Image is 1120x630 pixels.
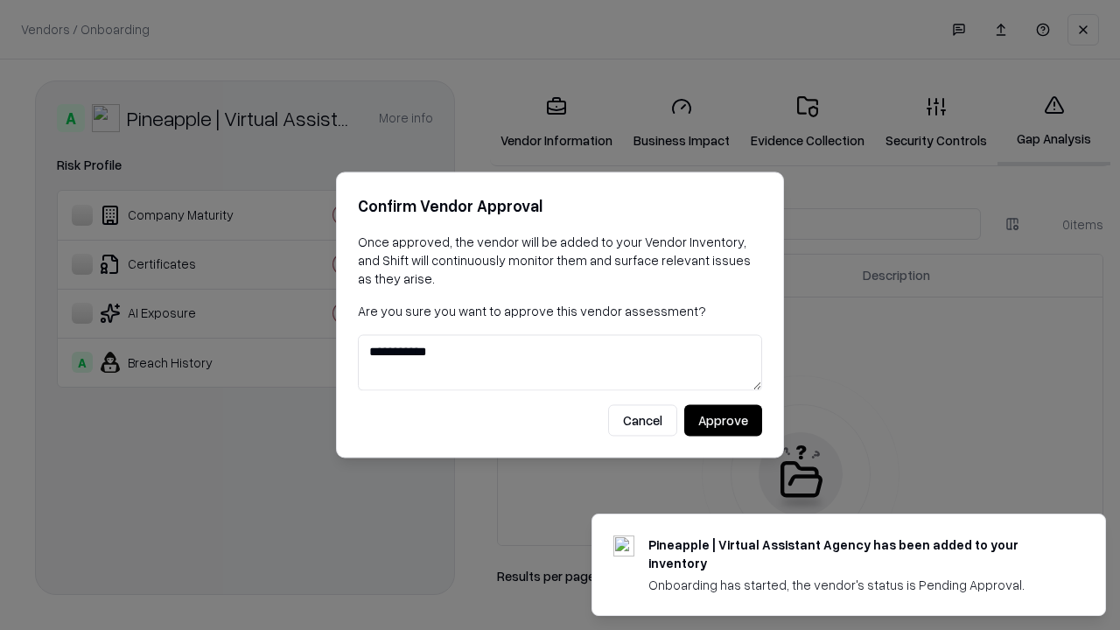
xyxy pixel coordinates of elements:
[358,193,762,219] h2: Confirm Vendor Approval
[613,535,634,556] img: trypineapple.com
[358,302,762,320] p: Are you sure you want to approve this vendor assessment?
[358,233,762,288] p: Once approved, the vendor will be added to your Vendor Inventory, and Shift will continuously mon...
[648,576,1063,594] div: Onboarding has started, the vendor's status is Pending Approval.
[684,405,762,437] button: Approve
[648,535,1063,572] div: Pineapple | Virtual Assistant Agency has been added to your inventory
[608,405,677,437] button: Cancel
